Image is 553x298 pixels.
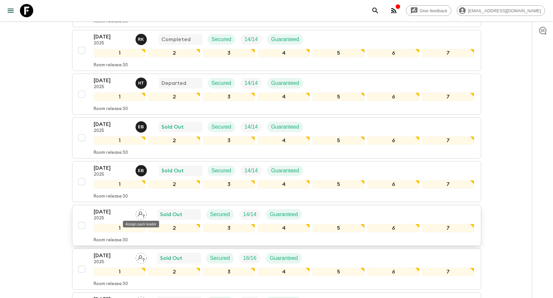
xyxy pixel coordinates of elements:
button: [DATE]2025Heldi TurhaniDepartedSecuredTrip FillGuaranteed1234567Room release:30 [72,74,481,115]
p: 14 / 14 [244,123,258,131]
div: 6 [367,49,419,57]
div: 6 [367,136,419,145]
div: 3 [203,224,255,232]
button: [DATE]2025Robert KacaCompletedSecuredTrip FillGuaranteed1234567Room release:30 [72,30,481,71]
p: Guaranteed [271,35,299,43]
button: EB [136,165,148,176]
div: Assign pack leader [123,221,159,227]
p: Room release: 30 [94,19,128,24]
button: [DATE]2025Erild BallaSold OutSecuredTrip FillGuaranteed1234567Room release:30 [72,117,481,158]
p: Completed [161,35,191,43]
div: 2 [148,180,200,189]
div: Secured [208,122,235,132]
div: 5 [313,224,365,232]
div: 3 [203,92,255,101]
div: Trip Fill [240,122,262,132]
button: search adventures [369,4,382,17]
p: 2025 [94,128,130,134]
div: 7 [422,92,474,101]
div: 6 [367,268,419,276]
p: 14 / 14 [243,210,256,218]
div: 7 [422,224,474,232]
div: 2 [148,92,200,101]
span: Assign pack leader [136,211,147,216]
p: E B [138,124,144,130]
p: Sold Out [160,210,182,218]
div: Secured [206,209,234,220]
p: Departed [161,79,186,87]
p: Guaranteed [271,123,299,131]
p: Sold Out [161,167,184,175]
div: 7 [422,180,474,189]
p: 16 / 16 [243,254,256,262]
div: 3 [203,180,255,189]
p: [DATE] [94,120,130,128]
p: Guaranteed [270,254,298,262]
p: Room release: 30 [94,63,128,68]
div: 2 [148,49,200,57]
p: Secured [212,167,231,175]
p: [DATE] [94,164,130,172]
p: [DATE] [94,252,130,260]
button: menu [4,4,17,17]
button: [DATE]2025Assign pack leaderSold OutSecuredTrip FillGuaranteed1234567Room release:30 [72,205,481,246]
div: Secured [208,165,235,176]
div: 5 [313,268,365,276]
div: 6 [367,92,419,101]
div: 4 [258,224,310,232]
div: Secured [208,34,235,45]
p: 2025 [94,172,130,177]
div: Trip Fill [239,209,260,220]
div: 1 [94,92,146,101]
div: 4 [258,136,310,145]
div: 1 [94,49,146,57]
p: Room release: 30 [94,281,128,287]
div: 3 [203,136,255,145]
p: E B [138,168,144,173]
span: Erild Balla [136,167,148,172]
span: Give feedback [416,8,451,13]
p: 14 / 14 [244,35,258,43]
p: [DATE] [94,33,130,41]
p: Secured [212,35,231,43]
p: Room release: 30 [94,150,128,155]
p: Guaranteed [271,167,299,175]
p: Guaranteed [270,210,298,218]
span: Erild Balla [136,123,148,129]
div: 6 [367,224,419,232]
p: [DATE] [94,208,130,216]
div: [EMAIL_ADDRESS][DOMAIN_NAME] [457,5,545,16]
p: 2025 [94,41,130,46]
div: 7 [422,268,474,276]
div: 2 [148,268,200,276]
div: 1 [94,268,146,276]
span: [EMAIL_ADDRESS][DOMAIN_NAME] [464,8,545,13]
p: Secured [212,79,231,87]
button: [DATE]2025Erild BallaSold OutSecuredTrip FillGuaranteed1234567Room release:30 [72,161,481,202]
div: 5 [313,49,365,57]
div: 2 [148,136,200,145]
p: 2025 [94,216,130,221]
p: Secured [210,210,230,218]
div: 5 [313,180,365,189]
div: 7 [422,136,474,145]
div: 4 [258,180,310,189]
div: 4 [258,92,310,101]
p: Room release: 30 [94,238,128,243]
div: Trip Fill [240,78,262,89]
p: [DATE] [94,77,130,85]
p: Room release: 30 [94,106,128,112]
button: EB [136,121,148,133]
div: 4 [258,268,310,276]
p: Secured [210,254,230,262]
p: 2025 [94,85,130,90]
div: 1 [94,224,146,232]
div: 5 [313,92,365,101]
p: Sold Out [161,123,184,131]
p: 14 / 14 [244,167,258,175]
div: 3 [203,268,255,276]
div: Trip Fill [239,253,260,264]
div: 2 [148,224,200,232]
p: 2025 [94,260,130,265]
span: Heldi Turhani [136,80,148,85]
